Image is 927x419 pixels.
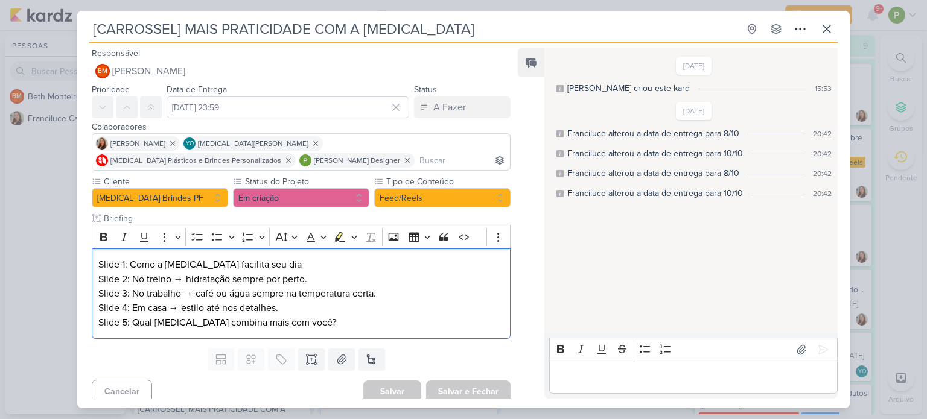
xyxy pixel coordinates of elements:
div: Este log é visível à todos no kard [556,150,564,157]
img: Franciluce Carvalho [96,137,108,150]
input: Texto sem título [101,212,511,225]
input: Kard Sem Título [89,18,739,40]
label: Tipo de Conteúdo [385,175,511,188]
p: BM [98,68,107,75]
div: Este log é visível à todos no kard [556,130,564,137]
div: 15:53 [815,83,832,94]
p: Slide 1: Como a [MEDICAL_DATA] facilita seu dia [98,257,504,272]
button: Cancelar [92,380,152,403]
span: [PERSON_NAME] Designer [314,155,400,166]
label: Responsável [92,48,140,58]
label: Prioridade [92,84,130,95]
div: Franciluce alterou a data de entrega para 10/10 [567,147,743,160]
p: Slide 5: Qual [MEDICAL_DATA] combina mais com você? [98,315,504,330]
div: Editor editing area: main [549,361,838,394]
label: Status do Projeto [244,175,369,188]
span: [MEDICAL_DATA] Plásticos e Brindes Personalizados [110,155,281,166]
div: 20:42 [813,188,832,199]
div: Editor toolbar [92,225,511,248]
div: Franciluce alterou a data de entrega para 8/10 [567,127,739,140]
div: Yasmin Oliveira [183,137,196,150]
p: YO [186,141,194,147]
div: 20:42 [813,128,832,139]
div: Colaboradores [92,121,511,133]
img: Allegra Plásticos e Brindes Personalizados [96,154,108,166]
div: Editor toolbar [549,338,838,361]
img: Paloma Paixão Designer [299,154,311,166]
p: Slide 3: No trabalho → café ou água sempre na temperatura certa. [98,286,504,301]
input: Buscar [417,153,508,168]
span: [PERSON_NAME] [110,138,165,149]
button: [MEDICAL_DATA] Brindes PF [92,188,228,207]
input: Select a date [167,96,409,118]
label: Cliente [103,175,228,188]
button: Em criação [233,188,369,207]
label: Status [414,84,437,95]
div: 20:42 [813,148,832,159]
p: Slide 2: No treino → hidratação sempre por perto. [98,272,504,286]
button: BM [PERSON_NAME] [92,60,511,82]
div: Franciluce alterou a data de entrega para 8/10 [567,167,739,180]
span: [PERSON_NAME] [112,64,185,78]
button: A Fazer [414,96,511,118]
div: Este log é visível à todos no kard [556,190,564,197]
div: 20:42 [813,168,832,179]
div: A Fazer [433,100,466,115]
button: Feed/Reels [374,188,511,207]
div: Franciluce alterou a data de entrega para 10/10 [567,187,743,200]
div: Este log é visível à todos no kard [556,170,564,177]
div: Beth Monteiro [95,64,110,78]
label: Data de Entrega [167,84,227,95]
div: Este log é visível à todos no kard [556,85,564,92]
p: Slide 4: Em casa → estilo até nos detalhes. [98,301,504,315]
span: [MEDICAL_DATA][PERSON_NAME] [198,138,308,149]
div: Beth criou este kard [567,82,690,95]
div: Editor editing area: main [92,248,511,339]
